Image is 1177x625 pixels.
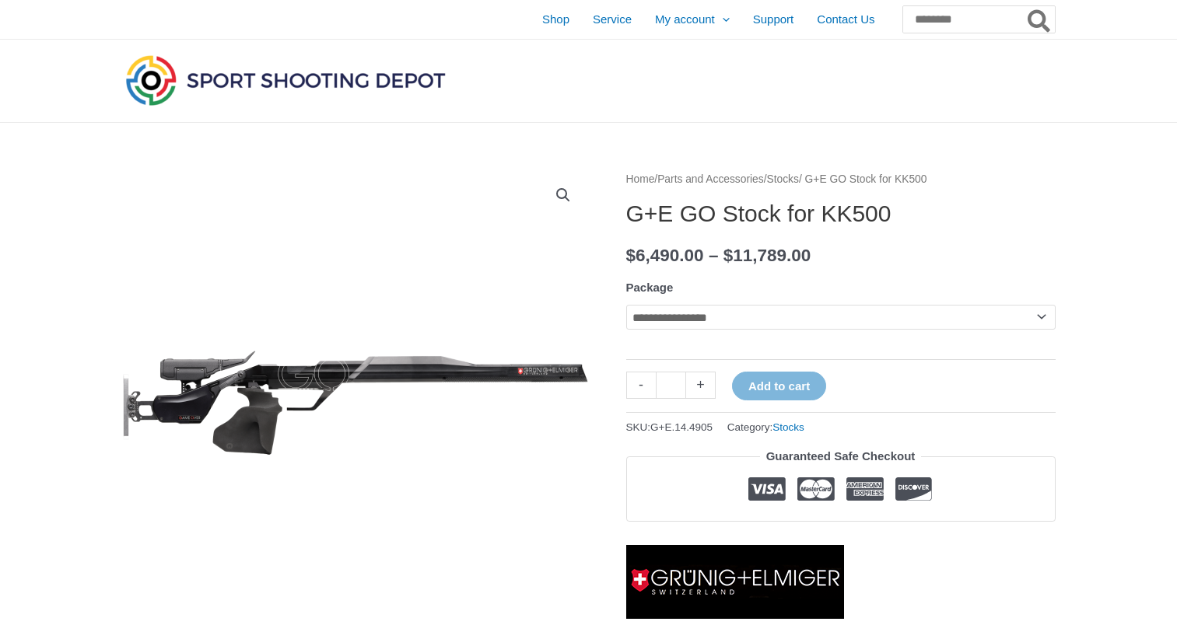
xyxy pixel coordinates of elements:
[626,545,844,619] a: Grünig and Elmiger
[650,421,713,433] span: G+E.14.4905
[626,417,713,437] span: SKU:
[760,445,922,467] legend: Guaranteed Safe Checkout
[626,173,655,185] a: Home
[626,200,1056,228] h1: G+E GO Stock for KK500
[723,246,811,265] bdi: 11,789.00
[772,421,804,433] a: Stocks
[626,372,656,399] a: -
[626,246,636,265] span: $
[1025,6,1055,33] button: Search
[727,417,804,437] span: Category:
[732,372,826,400] button: Add to cart
[657,173,764,185] a: Parts and Accessories
[656,372,686,399] input: Product quantity
[723,246,734,265] span: $
[626,169,1056,190] nav: Breadcrumb
[686,372,716,399] a: +
[626,246,704,265] bdi: 6,490.00
[709,246,719,265] span: –
[122,51,449,109] img: Sport Shooting Depot
[549,181,577,209] a: View full-screen image gallery
[626,281,674,294] label: Package
[767,173,799,185] a: Stocks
